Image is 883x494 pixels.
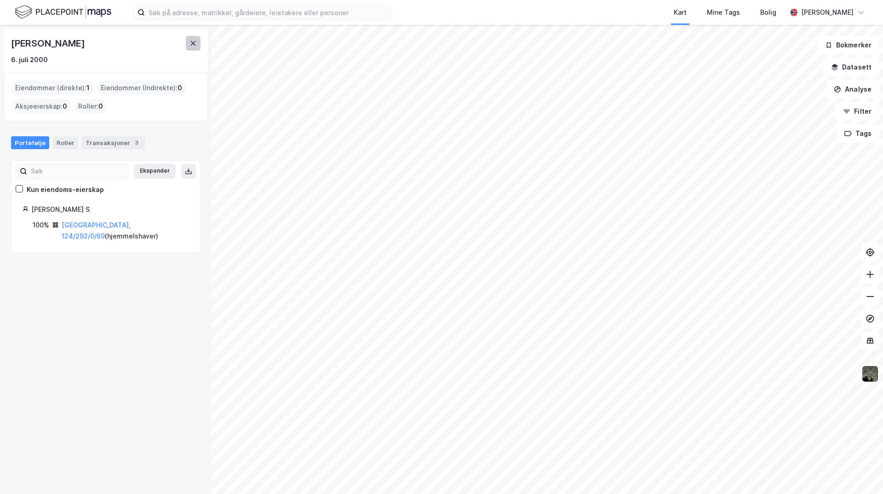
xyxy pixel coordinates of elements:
[82,136,145,149] div: Transaksjoner
[817,36,879,54] button: Bokmerker
[98,101,103,112] span: 0
[33,220,49,231] div: 100%
[178,82,182,93] span: 0
[11,81,93,95] div: Eiendommer (direkte) :
[62,221,131,240] a: [GEOGRAPHIC_DATA], 124/292/0/69
[86,82,90,93] span: 1
[15,4,111,20] img: logo.f888ab2527a4732fd821a326f86c7f29.svg
[132,138,141,147] div: 3
[835,102,879,121] button: Filter
[837,124,879,143] button: Tags
[837,450,883,494] iframe: Chat Widget
[31,204,189,215] div: [PERSON_NAME] S
[27,184,104,195] div: Kun eiendoms-eierskap
[707,7,740,18] div: Mine Tags
[53,136,78,149] div: Roller
[62,220,189,242] div: ( hjemmelshaver )
[134,164,176,179] button: Ekspander
[11,36,86,51] div: [PERSON_NAME]
[861,365,879,383] img: 9k=
[11,54,48,65] div: 6. juli 2000
[837,450,883,494] div: Kontrollprogram for chat
[760,7,776,18] div: Bolig
[145,6,390,19] input: Søk på adresse, matrikkel, gårdeiere, leietakere eller personer
[27,164,128,178] input: Søk
[801,7,854,18] div: [PERSON_NAME]
[63,101,67,112] span: 0
[823,58,879,76] button: Datasett
[97,81,186,95] div: Eiendommer (Indirekte) :
[674,7,687,18] div: Kart
[75,99,107,114] div: Roller :
[11,99,71,114] div: Aksjeeierskap :
[826,80,879,99] button: Analyse
[11,136,49,149] div: Portefølje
